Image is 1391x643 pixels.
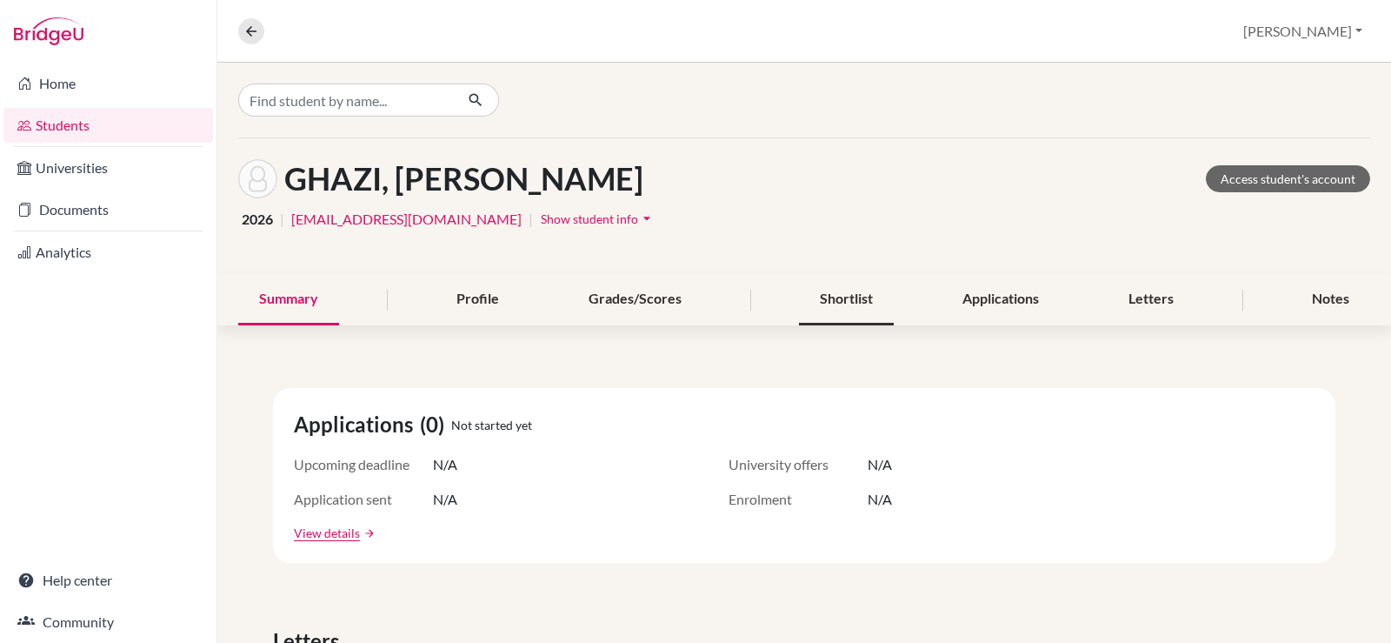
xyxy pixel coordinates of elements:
[3,192,213,227] a: Documents
[242,209,273,230] span: 2026
[294,524,360,542] a: View details
[942,274,1060,325] div: Applications
[1235,15,1370,48] button: [PERSON_NAME]
[436,274,520,325] div: Profile
[360,527,376,539] a: arrow_forward
[284,160,643,198] h1: GHAZI, [PERSON_NAME]
[868,489,892,510] span: N/A
[238,159,277,198] img: Youssef Tarik GHAZI's avatar
[729,489,868,510] span: Enrolment
[529,209,533,230] span: |
[294,409,420,440] span: Applications
[1206,165,1370,192] a: Access student's account
[238,274,339,325] div: Summary
[541,211,638,226] span: Show student info
[729,454,868,475] span: University offers
[433,454,457,475] span: N/A
[1108,274,1195,325] div: Letters
[420,409,451,440] span: (0)
[451,416,532,434] span: Not started yet
[3,108,213,143] a: Students
[638,210,656,227] i: arrow_drop_down
[568,274,702,325] div: Grades/Scores
[294,489,433,510] span: Application sent
[294,454,433,475] span: Upcoming deadline
[3,151,213,185] a: Universities
[280,209,284,230] span: |
[3,605,213,640] a: Community
[1291,274,1370,325] div: Notes
[238,84,454,117] input: Find student by name...
[291,209,522,230] a: [EMAIL_ADDRESS][DOMAIN_NAME]
[3,235,213,270] a: Analytics
[540,205,656,232] button: Show student infoarrow_drop_down
[3,66,213,101] a: Home
[868,454,892,475] span: N/A
[14,17,83,45] img: Bridge-U
[3,563,213,598] a: Help center
[433,489,457,510] span: N/A
[799,274,894,325] div: Shortlist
